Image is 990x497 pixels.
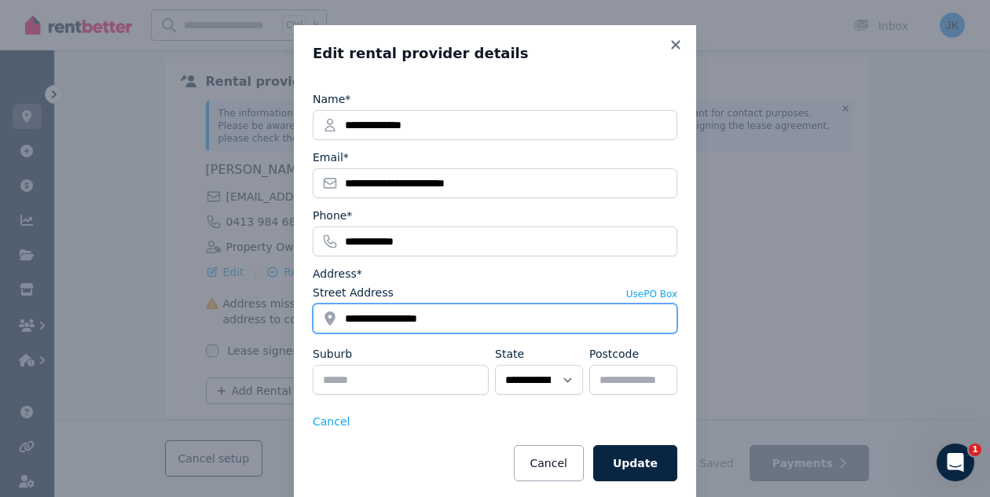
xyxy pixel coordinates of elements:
[589,346,639,362] label: Postcode
[514,445,584,481] button: Cancel
[313,414,350,429] button: Cancel
[313,208,352,223] label: Phone*
[313,44,677,63] h3: Edit rental provider details
[937,444,974,481] iframe: Intercom live chat
[313,266,362,282] label: Address*
[969,444,981,456] span: 1
[313,91,350,107] label: Name*
[313,149,349,165] label: Email*
[626,288,677,300] button: UsePO Box
[313,346,352,362] label: Suburb
[313,285,394,300] label: Street Address
[593,445,677,481] button: Update
[495,346,524,362] label: State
